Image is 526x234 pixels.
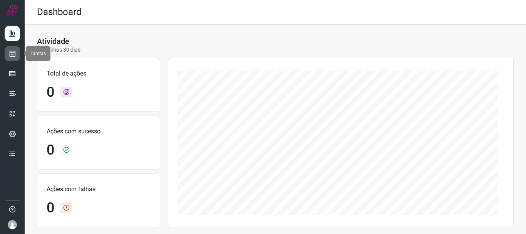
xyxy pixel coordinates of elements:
[47,69,151,78] p: Total de ações
[37,46,80,54] p: Últimos 30 dias
[47,84,54,101] h1: 0
[47,142,54,158] h1: 0
[7,5,18,16] img: Logo
[47,185,151,194] p: Ações com falhas
[8,220,17,229] img: avatar-user-boy.jpg
[47,200,54,216] h1: 0
[47,127,151,136] p: Ações com sucesso
[30,51,46,56] span: Tarefas
[37,37,69,46] h3: Atividade
[37,7,82,18] h2: Dashboard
